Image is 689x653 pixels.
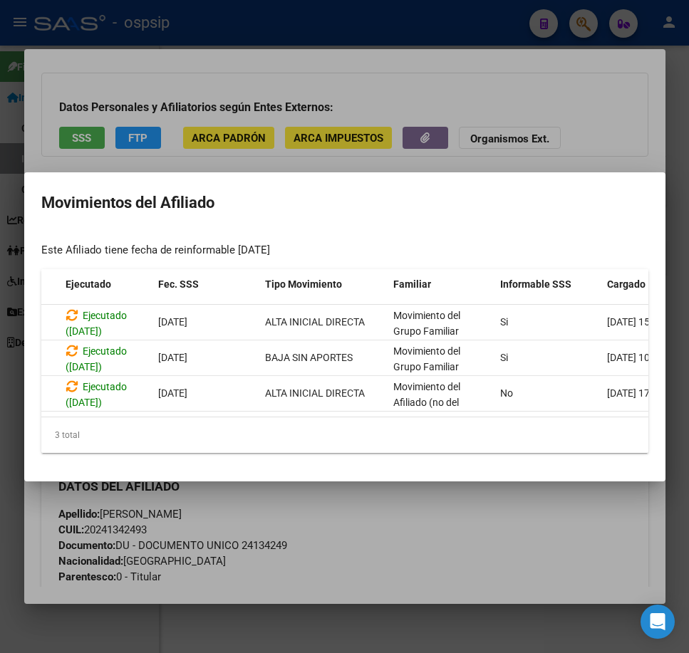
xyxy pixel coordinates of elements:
[500,387,513,399] span: No
[265,316,365,328] span: ALTA INICIAL DIRECTA
[500,278,571,290] span: Informable SSS
[41,242,648,258] div: Este Afiliado tiene fecha de reinformable [DATE]
[265,352,353,363] span: BAJA SIN APORTES
[393,345,460,373] span: Movimiento del Grupo Familiar
[500,316,508,328] span: Si
[393,278,431,290] span: Familiar
[500,352,508,363] span: Si
[66,310,127,338] span: Ejecutado ([DATE])
[41,417,648,453] div: 3 total
[265,278,342,290] span: Tipo Movimiento
[66,345,127,373] span: Ejecutado ([DATE])
[66,381,127,409] span: Ejecutado ([DATE])
[607,278,646,290] span: Cargado
[393,310,460,338] span: Movimiento del Grupo Familiar
[152,269,259,300] datatable-header-cell: Fec. SSS
[265,387,365,399] span: ALTA INICIAL DIRECTA
[158,278,199,290] span: Fec. SSS
[607,316,663,328] span: [DATE] 15:03
[259,269,388,300] datatable-header-cell: Tipo Movimiento
[641,605,675,639] div: Open Intercom Messenger
[66,278,111,290] span: Ejecutado
[388,269,494,300] datatable-header-cell: Familiar
[494,269,601,300] datatable-header-cell: Informable SSS
[607,352,663,363] span: [DATE] 10:09
[158,316,187,328] span: [DATE]
[158,387,187,399] span: [DATE]
[158,352,187,363] span: [DATE]
[41,189,648,216] h2: Movimientos del Afiliado
[60,269,152,300] datatable-header-cell: Ejecutado
[607,387,663,399] span: [DATE] 17:26
[393,381,460,425] span: Movimiento del Afiliado (no del grupo)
